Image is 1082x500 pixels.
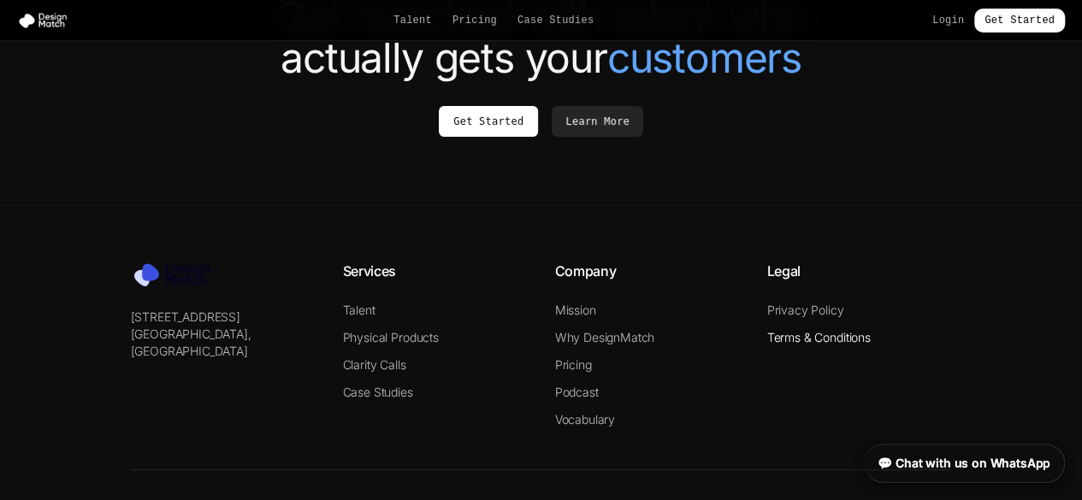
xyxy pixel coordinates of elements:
[552,106,643,137] a: Learn More
[17,12,75,29] img: Design Match
[343,330,439,344] a: Physical Products
[343,357,406,372] a: Clarity Calls
[439,106,538,137] a: Get Started
[932,14,964,27] a: Login
[767,261,952,281] h4: Legal
[555,330,655,344] a: Why DesignMatch
[131,261,225,288] img: Design Match
[767,330,871,344] a: Terms & Conditions
[452,14,497,27] a: Pricing
[607,38,801,79] span: customers
[131,309,316,326] p: [STREET_ADDRESS]
[343,385,413,399] a: Case Studies
[555,412,615,426] a: Vocabulary
[343,261,528,281] h4: Services
[555,357,592,372] a: Pricing
[767,303,844,317] a: Privacy Policy
[864,444,1065,483] a: 💬 Chat with us on WhatsApp
[343,303,375,317] a: Talent
[393,14,432,27] a: Talent
[974,9,1065,32] a: Get Started
[555,385,599,399] a: Podcast
[131,326,316,360] p: [GEOGRAPHIC_DATA], [GEOGRAPHIC_DATA]
[555,303,596,317] a: Mission
[517,14,594,27] a: Case Studies
[555,261,740,281] h4: Company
